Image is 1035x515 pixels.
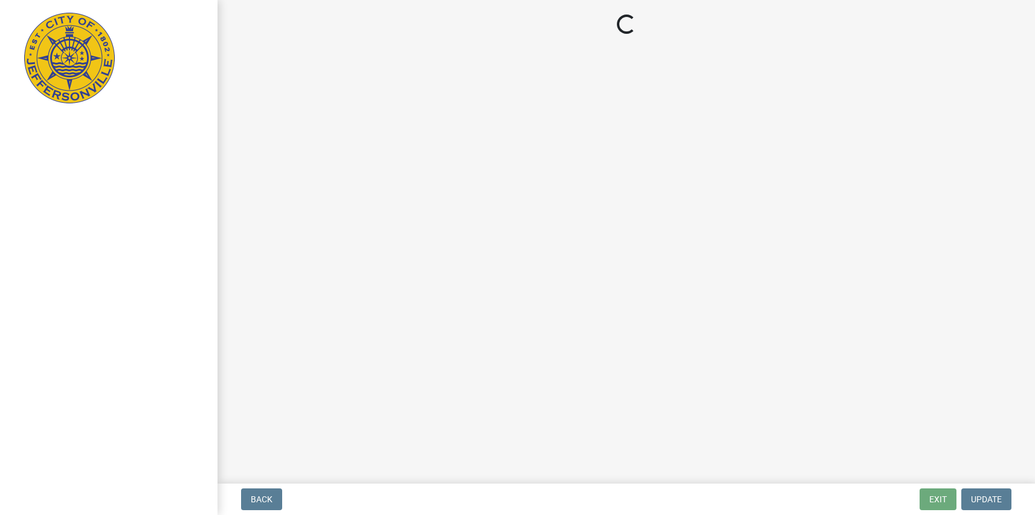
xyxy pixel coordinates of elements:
span: Update [971,494,1002,504]
img: City of Jeffersonville, Indiana [24,13,115,103]
button: Back [241,488,282,510]
button: Exit [920,488,956,510]
span: Back [251,494,272,504]
button: Update [961,488,1011,510]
